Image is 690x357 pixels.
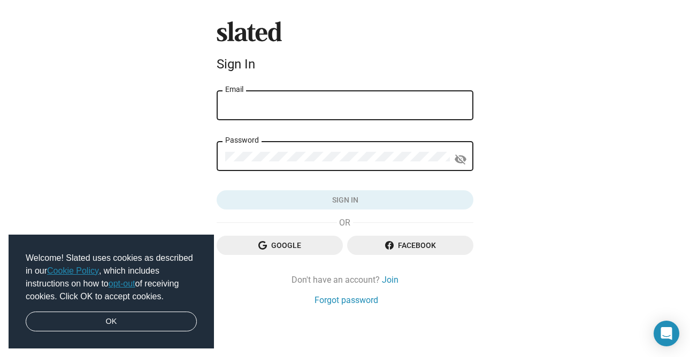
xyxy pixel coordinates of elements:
div: Don't have an account? [217,274,473,285]
a: dismiss cookie message [26,312,197,332]
button: Facebook [347,236,473,255]
button: Google [217,236,343,255]
div: Sign In [217,57,473,72]
a: Forgot password [315,294,378,306]
div: Open Intercom Messenger [654,321,679,346]
a: opt-out [109,279,135,288]
a: Join [382,274,398,285]
a: Cookie Policy [47,266,99,275]
sl-branding: Sign In [217,21,473,76]
span: Facebook [356,236,465,255]
span: Welcome! Slated uses cookies as described in our , which includes instructions on how to of recei... [26,252,197,303]
mat-icon: visibility_off [454,151,467,168]
button: Show password [450,149,471,170]
div: cookieconsent [9,235,214,349]
span: Google [225,236,334,255]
